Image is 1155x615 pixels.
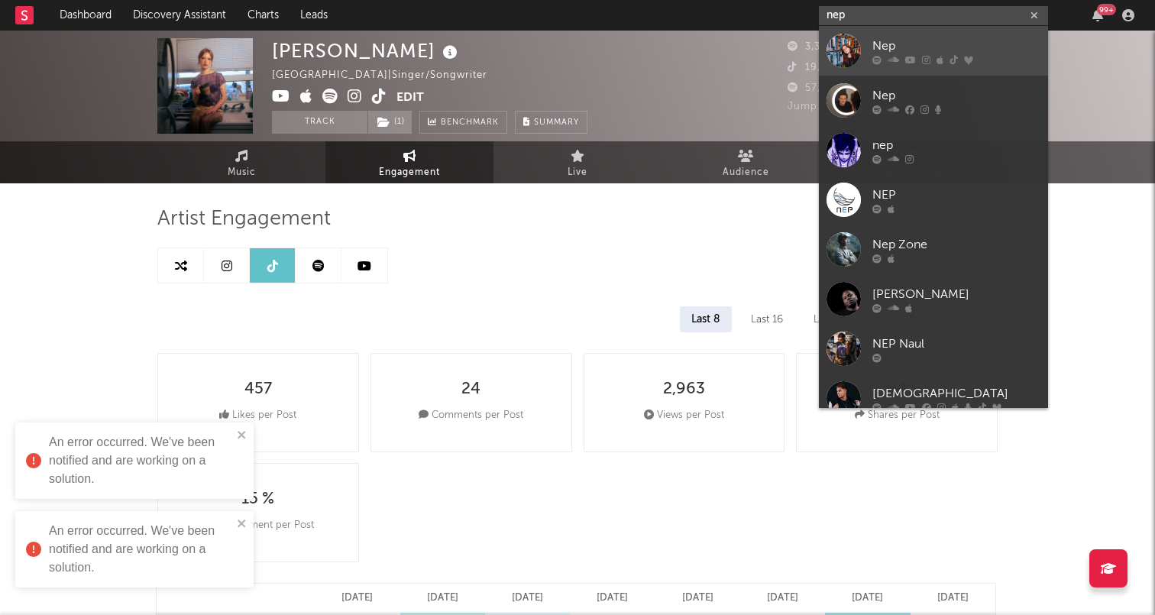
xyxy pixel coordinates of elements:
div: Comments per Post [419,406,523,425]
button: Summary [515,111,587,134]
div: Nep [872,86,1040,105]
a: [PERSON_NAME] [819,274,1048,324]
a: Live [493,141,662,183]
p: [DATE] [597,589,628,607]
div: Last 8 [680,306,732,332]
button: Edit [396,89,424,108]
span: Jump Score: 71.6 [788,102,876,112]
a: Benchmark [419,111,507,134]
div: 15 % [241,490,274,509]
span: Summary [534,118,579,127]
div: Nep Zone [872,235,1040,254]
p: [DATE] [341,589,373,607]
a: Music [157,141,325,183]
div: 99 + [1097,4,1116,15]
a: [DEMOGRAPHIC_DATA] [819,374,1048,423]
span: ( 1 ) [367,111,412,134]
div: Likes per Post [219,406,296,425]
div: [PERSON_NAME] [272,38,461,63]
button: Track [272,111,367,134]
button: 99+ [1092,9,1103,21]
div: Shares per Post [855,406,940,425]
div: Last 24 [802,306,859,332]
a: Engagement [325,141,493,183]
div: 24 [461,380,480,399]
div: An error occurred. We've been notified and are working on a solution. [49,522,232,577]
span: Audience [723,163,769,182]
p: [DATE] [682,589,713,607]
div: Nep [872,37,1040,55]
div: An error occurred. We've been notified and are working on a solution. [49,433,232,488]
span: 57,625 Monthly Listeners [788,83,933,93]
div: Last 16 [739,306,794,332]
div: [GEOGRAPHIC_DATA] | Singer/Songwriter [272,66,505,85]
div: [DEMOGRAPHIC_DATA] [872,384,1040,403]
p: [DATE] [852,589,883,607]
button: (1) [368,111,412,134]
a: Nep [819,76,1048,125]
a: Nep [819,26,1048,76]
a: NEP [819,175,1048,225]
button: close [237,429,247,443]
p: [DATE] [512,589,543,607]
a: NEP Naul [819,324,1048,374]
p: [DATE] [767,589,798,607]
div: Engagement per Post [202,516,314,535]
a: Nep Zone [819,225,1048,274]
button: close [237,517,247,532]
a: Audience [662,141,830,183]
p: [DATE] [937,589,969,607]
a: nep [819,125,1048,175]
span: Live [568,163,587,182]
span: Engagement [379,163,440,182]
span: Artist Engagement [157,210,331,228]
div: nep [872,136,1040,154]
div: [PERSON_NAME] [872,285,1040,303]
span: Benchmark [441,114,499,132]
span: 3,366 [788,42,834,52]
input: Search for artists [819,6,1048,25]
div: NEP Naul [872,335,1040,353]
div: 2,963 [663,380,705,399]
span: 19,800 [788,63,841,73]
span: Music [228,163,256,182]
div: Views per Post [644,406,724,425]
p: [DATE] [427,589,458,607]
div: NEP [872,186,1040,204]
div: 457 [244,380,272,399]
